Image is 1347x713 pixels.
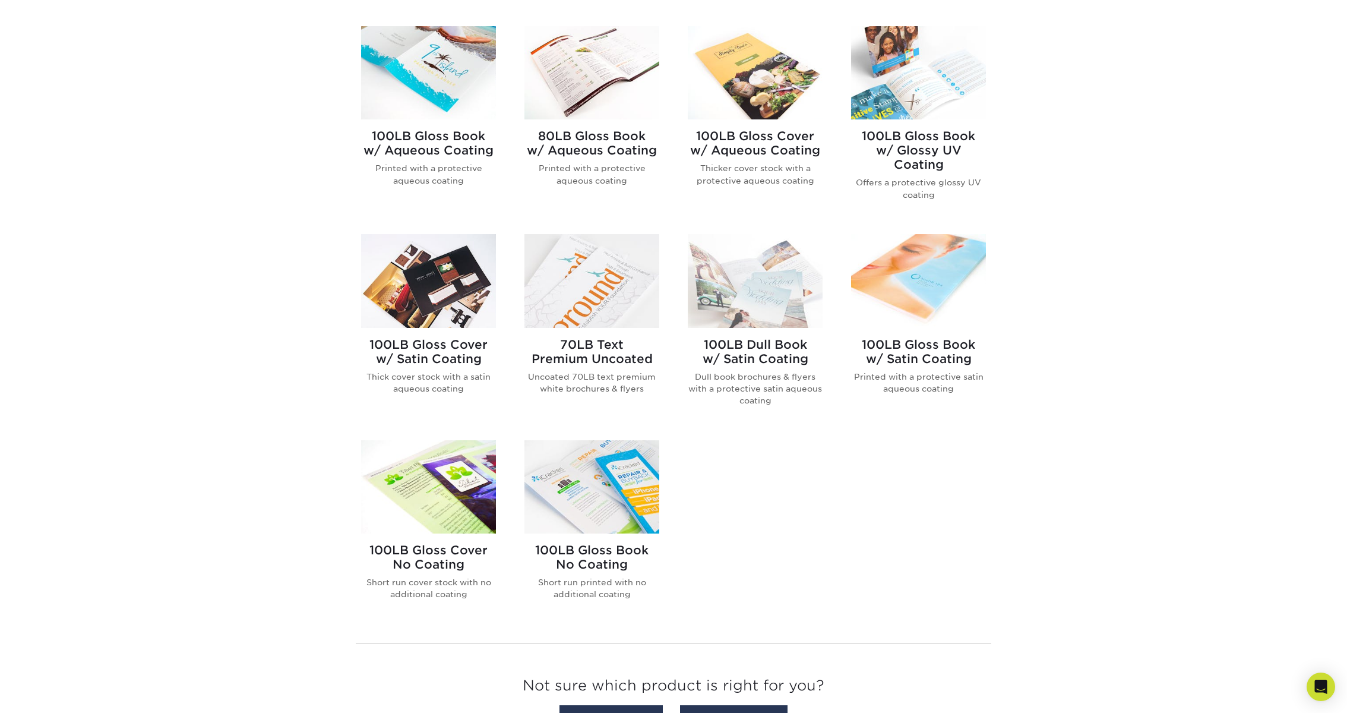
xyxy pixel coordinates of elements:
[361,440,496,620] a: 100LB Gloss Cover<br/>No Coating Brochures & Flyers 100LB Gloss CoverNo Coating Short run cover s...
[851,234,986,327] img: 100LB Gloss Book<br/>w/ Satin Coating Brochures & Flyers
[361,234,496,327] img: 100LB Gloss Cover<br/>w/ Satin Coating Brochures & Flyers
[1307,673,1335,701] div: Open Intercom Messenger
[851,176,986,201] p: Offers a protective glossy UV coating
[688,337,823,366] h2: 100LB Dull Book w/ Satin Coating
[361,129,496,157] h2: 100LB Gloss Book w/ Aqueous Coating
[524,129,659,157] h2: 80LB Gloss Book w/ Aqueous Coating
[688,371,823,407] p: Dull book brochures & flyers with a protective satin aqueous coating
[851,337,986,366] h2: 100LB Gloss Book w/ Satin Coating
[361,337,496,366] h2: 100LB Gloss Cover w/ Satin Coating
[524,371,659,395] p: Uncoated 70LB text premium white brochures & flyers
[851,26,986,119] img: 100LB Gloss Book<br/>w/ Glossy UV Coating Brochures & Flyers
[688,234,823,425] a: 100LB Dull Book<br/>w/ Satin Coating Brochures & Flyers 100LB Dull Bookw/ Satin Coating Dull book...
[524,576,659,601] p: Short run printed with no additional coating
[851,234,986,425] a: 100LB Gloss Book<br/>w/ Satin Coating Brochures & Flyers 100LB Gloss Bookw/ Satin Coating Printed...
[851,129,986,172] h2: 100LB Gloss Book w/ Glossy UV Coating
[851,371,986,395] p: Printed with a protective satin aqueous coating
[361,162,496,187] p: Printed with a protective aqueous coating
[688,26,823,220] a: 100LB Gloss Cover<br/>w/ Aqueous Coating Brochures & Flyers 100LB Gloss Coverw/ Aqueous Coating T...
[356,668,991,709] h3: Not sure which product is right for you?
[688,26,823,119] img: 100LB Gloss Cover<br/>w/ Aqueous Coating Brochures & Flyers
[524,26,659,220] a: 80LB Gloss Book<br/>w/ Aqueous Coating Brochures & Flyers 80LB Gloss Bookw/ Aqueous Coating Print...
[361,440,496,534] img: 100LB Gloss Cover<br/>No Coating Brochures & Flyers
[361,26,496,220] a: 100LB Gloss Book<br/>w/ Aqueous Coating Brochures & Flyers 100LB Gloss Bookw/ Aqueous Coating Pri...
[851,26,986,220] a: 100LB Gloss Book<br/>w/ Glossy UV Coating Brochures & Flyers 100LB Gloss Bookw/ Glossy UV Coating...
[361,234,496,425] a: 100LB Gloss Cover<br/>w/ Satin Coating Brochures & Flyers 100LB Gloss Coverw/ Satin Coating Thick...
[361,26,496,119] img: 100LB Gloss Book<br/>w/ Aqueous Coating Brochures & Flyers
[688,129,823,157] h2: 100LB Gloss Cover w/ Aqueous Coating
[361,576,496,601] p: Short run cover stock with no additional coating
[524,440,659,534] img: 100LB Gloss Book<br/>No Coating Brochures & Flyers
[688,162,823,187] p: Thicker cover stock with a protective aqueous coating
[361,371,496,395] p: Thick cover stock with a satin aqueous coating
[524,162,659,187] p: Printed with a protective aqueous coating
[524,337,659,366] h2: 70LB Text Premium Uncoated
[524,234,659,425] a: 70LB Text<br/>Premium Uncoated Brochures & Flyers 70LB TextPremium Uncoated Uncoated 70LB text pr...
[524,543,659,572] h2: 100LB Gloss Book No Coating
[524,26,659,119] img: 80LB Gloss Book<br/>w/ Aqueous Coating Brochures & Flyers
[688,234,823,327] img: 100LB Dull Book<br/>w/ Satin Coating Brochures & Flyers
[524,440,659,620] a: 100LB Gloss Book<br/>No Coating Brochures & Flyers 100LB Gloss BookNo Coating Short run printed w...
[361,543,496,572] h2: 100LB Gloss Cover No Coating
[524,234,659,327] img: 70LB Text<br/>Premium Uncoated Brochures & Flyers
